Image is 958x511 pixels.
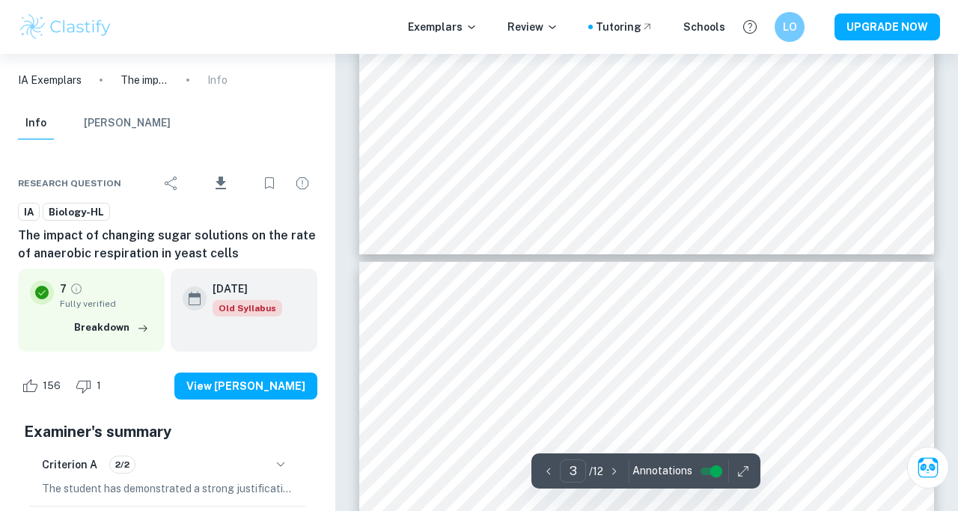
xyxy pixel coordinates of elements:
a: Biology-HL [43,203,110,221]
div: Share [156,168,186,198]
span: Fully verified [60,297,153,310]
span: IA [19,205,39,220]
button: Info [18,107,54,140]
div: Starting from the May 2025 session, the Biology IA requirements have changed. It's OK to refer to... [213,300,282,316]
button: View [PERSON_NAME] [174,373,317,400]
p: The impact of changing sugar solutions on the rate of anaerobic respiration in yeast cells [120,72,168,88]
span: Research question [18,177,121,190]
span: 1 [88,379,109,394]
span: 156 [34,379,69,394]
button: Help and Feedback [737,14,763,40]
span: Annotations [632,463,692,479]
span: Old Syllabus [213,300,282,316]
h6: [DATE] [213,281,270,297]
a: IA [18,203,40,221]
h6: LO [781,19,799,35]
p: The student has demonstrated a strong justification for their research question by highlighting t... [42,480,293,497]
a: Schools [683,19,725,35]
span: Biology-HL [43,205,109,220]
img: Clastify logo [18,12,113,42]
button: Ask Clai [907,447,949,489]
h6: Criterion A [42,456,97,473]
p: 7 [60,281,67,297]
h6: The impact of changing sugar solutions on the rate of anaerobic respiration in yeast cells [18,227,317,263]
p: Review [507,19,558,35]
a: IA Exemplars [18,72,82,88]
p: Exemplars [408,19,478,35]
div: Report issue [287,168,317,198]
button: Breakdown [70,316,153,339]
button: LO [775,12,805,42]
div: Download [189,164,251,203]
div: Like [18,374,69,398]
a: Tutoring [596,19,653,35]
span: 2/2 [110,458,135,471]
p: Info [207,72,228,88]
button: UPGRADE NOW [835,13,940,40]
a: Grade fully verified [70,282,83,296]
p: / 12 [589,463,603,480]
h5: Examiner's summary [24,420,311,443]
div: Bookmark [254,168,284,198]
div: Dislike [72,374,109,398]
button: [PERSON_NAME] [84,107,171,140]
